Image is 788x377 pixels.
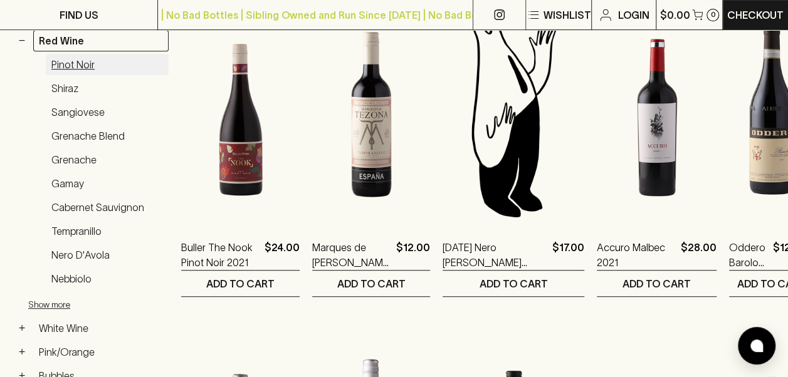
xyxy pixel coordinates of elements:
p: $12.00 [396,240,430,270]
button: Show more [28,292,192,318]
p: Login [618,8,649,23]
a: Oddero Barolo Classico 2017 [729,240,768,270]
p: ADD TO CART [480,276,548,291]
button: + [16,322,28,334]
button: − [16,34,28,47]
button: + [16,346,28,358]
a: Gamay [46,173,169,194]
img: Marques de Tezona Tempranillo 2024 [312,2,430,221]
p: ADD TO CART [206,276,275,291]
a: Cabernet Sauvignon [46,197,169,218]
a: Accuro Malbec 2021 [597,240,676,270]
a: Buller The Nook Pinot Noir 2021 [181,240,260,270]
p: $17.00 [552,240,584,270]
a: Grenache Blend [46,125,169,147]
a: Shiraz [46,78,169,99]
img: Accuro Malbec 2021 [597,2,717,221]
p: $28.00 [681,240,717,270]
button: ADD TO CART [443,271,584,296]
a: Pinot Noir [46,54,169,75]
a: [DATE] Nero [PERSON_NAME] 2023 [443,240,547,270]
a: Tempranillo [46,220,169,242]
a: Red Wine [33,30,169,51]
a: Nebbiolo [46,268,169,289]
img: Buller The Nook Pinot Noir 2021 [181,2,300,221]
img: Blackhearts & Sparrows Man [443,2,584,221]
a: White Wine [33,318,169,339]
a: Sangiovese [46,101,169,123]
a: Pink/Orange [33,341,169,363]
button: ADD TO CART [597,271,717,296]
button: ADD TO CART [181,271,300,296]
a: Nero d'Avola [46,244,169,266]
p: 0 [710,11,715,18]
button: ADD TO CART [312,271,430,296]
p: ADD TO CART [623,276,691,291]
a: Marques de [PERSON_NAME] 2024 [312,240,391,270]
a: Grenache [46,149,169,170]
p: $0.00 [659,8,690,23]
p: Checkout [727,8,784,23]
p: FIND US [60,8,98,23]
img: bubble-icon [750,339,763,352]
p: Wishlist [544,8,591,23]
p: ADD TO CART [337,276,406,291]
p: $24.00 [265,240,300,270]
